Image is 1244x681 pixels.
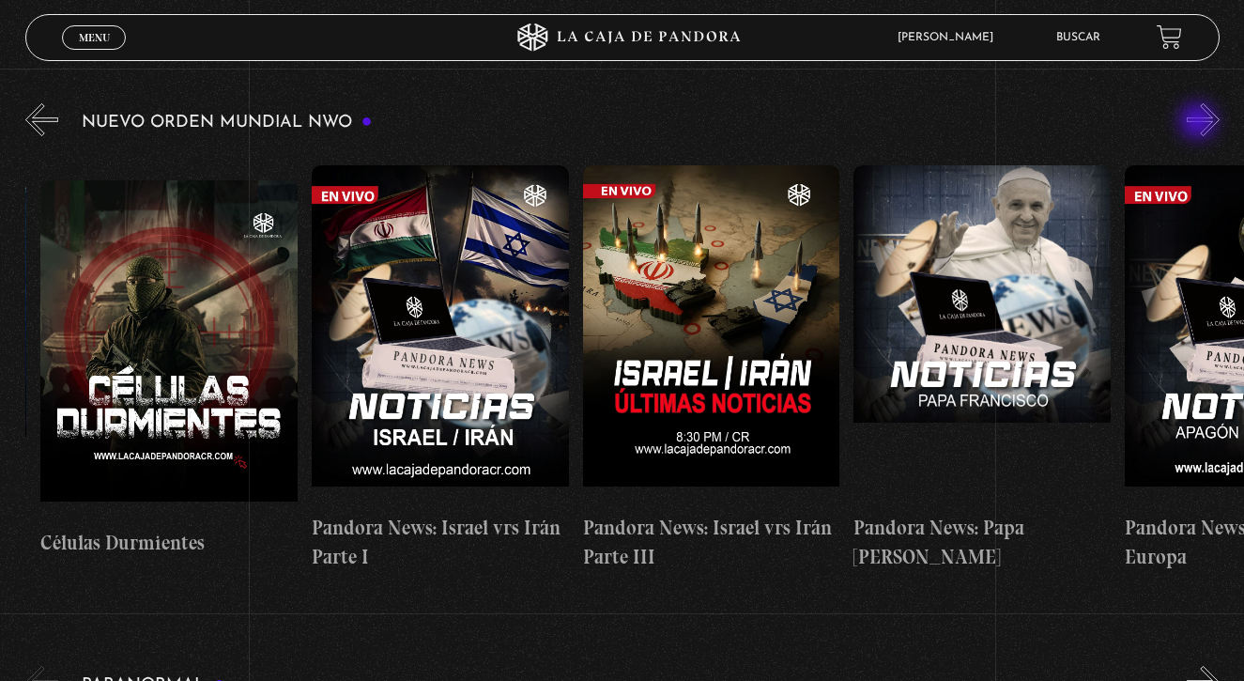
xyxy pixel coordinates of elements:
span: Cerrar [72,47,116,60]
h4: Pandora News: Papa [PERSON_NAME] [853,513,1111,572]
a: Pandora News: Papa [PERSON_NAME] [853,150,1111,587]
h4: Células Durmientes [40,528,298,558]
button: Next [1187,103,1220,136]
button: Previous [25,103,58,136]
h4: Pandora News: Israel vrs Irán Parte I [312,513,569,572]
span: [PERSON_NAME] [888,32,1012,43]
a: View your shopping cart [1157,24,1182,50]
h3: Nuevo Orden Mundial NWO [82,114,373,132]
a: Buscar [1056,32,1100,43]
a: Pandora News: Israel vrs Irán Parte I [312,150,569,587]
h4: Pandora News: Israel vrs Irán Parte III [583,513,840,572]
a: Células Durmientes [40,150,298,587]
span: Menu [79,32,110,43]
a: Pandora News: Israel vrs Irán Parte III [583,150,840,587]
